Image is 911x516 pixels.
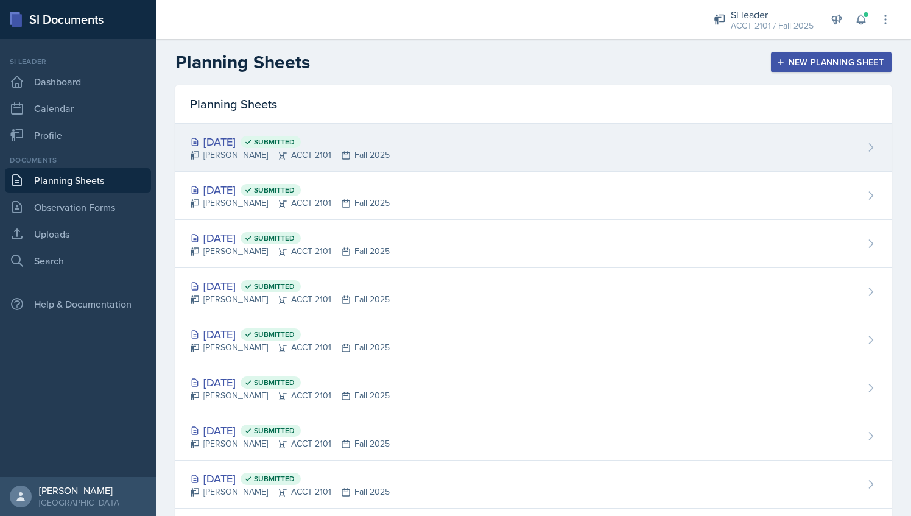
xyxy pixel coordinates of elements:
a: [DATE] Submitted [PERSON_NAME]ACCT 2101Fall 2025 [175,268,892,316]
a: Profile [5,123,151,147]
div: [DATE] [190,133,390,150]
div: [PERSON_NAME] ACCT 2101 Fall 2025 [190,293,390,306]
div: [DATE] [190,278,390,294]
a: [DATE] Submitted [PERSON_NAME]ACCT 2101Fall 2025 [175,220,892,268]
div: [DATE] [190,182,390,198]
div: [PERSON_NAME] ACCT 2101 Fall 2025 [190,197,390,210]
span: Submitted [254,185,295,195]
div: Documents [5,155,151,166]
div: Si leader [731,7,814,22]
span: Submitted [254,330,295,339]
div: ACCT 2101 / Fall 2025 [731,19,814,32]
button: New Planning Sheet [771,52,892,72]
div: [GEOGRAPHIC_DATA] [39,497,121,509]
div: [DATE] [190,470,390,487]
div: [PERSON_NAME] ACCT 2101 Fall 2025 [190,437,390,450]
div: Si leader [5,56,151,67]
div: [PERSON_NAME] ACCT 2101 Fall 2025 [190,389,390,402]
a: Observation Forms [5,195,151,219]
div: [PERSON_NAME] ACCT 2101 Fall 2025 [190,341,390,354]
h2: Planning Sheets [175,51,310,73]
a: [DATE] Submitted [PERSON_NAME]ACCT 2101Fall 2025 [175,412,892,461]
a: Dashboard [5,69,151,94]
div: New Planning Sheet [779,57,884,67]
div: [DATE] [190,230,390,246]
div: [DATE] [190,422,390,439]
div: [DATE] [190,374,390,391]
span: Submitted [254,474,295,484]
a: Calendar [5,96,151,121]
a: Search [5,249,151,273]
a: [DATE] Submitted [PERSON_NAME]ACCT 2101Fall 2025 [175,316,892,364]
a: [DATE] Submitted [PERSON_NAME]ACCT 2101Fall 2025 [175,364,892,412]
div: [DATE] [190,326,390,342]
div: [PERSON_NAME] ACCT 2101 Fall 2025 [190,149,390,161]
a: [DATE] Submitted [PERSON_NAME]ACCT 2101Fall 2025 [175,124,892,172]
span: Submitted [254,233,295,243]
span: Submitted [254,378,295,387]
div: [PERSON_NAME] [39,484,121,497]
a: [DATE] Submitted [PERSON_NAME]ACCT 2101Fall 2025 [175,172,892,220]
a: [DATE] Submitted [PERSON_NAME]ACCT 2101Fall 2025 [175,461,892,509]
div: [PERSON_NAME] ACCT 2101 Fall 2025 [190,486,390,498]
span: Submitted [254,426,295,436]
a: Planning Sheets [5,168,151,193]
span: Submitted [254,137,295,147]
div: Planning Sheets [175,85,892,124]
div: Help & Documentation [5,292,151,316]
span: Submitted [254,281,295,291]
a: Uploads [5,222,151,246]
div: [PERSON_NAME] ACCT 2101 Fall 2025 [190,245,390,258]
